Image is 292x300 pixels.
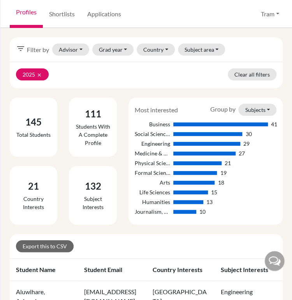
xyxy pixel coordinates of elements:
[10,259,78,281] th: Student name
[75,107,110,121] div: 111
[135,198,170,206] div: Humanities
[16,44,25,53] i: filter_list
[16,115,51,129] div: 145
[243,140,250,148] div: 29
[245,130,252,138] div: 30
[16,195,51,211] div: Country interests
[199,208,206,216] div: 10
[75,122,110,147] div: Students with a complete profile
[239,149,245,157] div: 27
[211,188,217,196] div: 15
[146,259,215,281] th: Country interests
[137,44,175,56] button: Country
[135,159,170,167] div: Physical Sciences
[135,140,170,148] div: Engineering
[271,120,277,128] div: 41
[206,198,213,206] div: 13
[129,105,184,115] div: Most interested
[78,259,146,281] th: Student email
[135,169,170,177] div: Formal Sciences
[238,104,276,116] button: Subjects
[16,240,74,252] a: Export this to CSV
[178,44,225,56] button: Subject area
[16,68,49,80] button: 2025clear
[75,195,110,211] div: Subject interests
[135,208,170,216] div: Journalism, Media Studies & Communication
[228,68,276,80] a: Clear all filters
[92,44,134,56] button: Grad year
[135,130,170,138] div: Social Sciences
[225,159,231,167] div: 21
[135,188,170,196] div: Life Sciences
[52,44,89,56] button: Advisor
[257,7,283,21] button: Tram
[135,149,170,157] div: Medicine & Healthcare
[218,178,224,187] div: 18
[18,5,33,12] span: Help
[75,179,110,193] div: 132
[135,120,170,128] div: Business
[16,131,51,139] div: Total students
[220,169,226,177] div: 19
[16,179,51,193] div: 21
[204,104,282,116] div: Group by
[27,45,49,54] span: Filter by
[215,259,283,281] th: Subject interests
[37,72,42,78] i: clear
[135,178,170,187] div: Arts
